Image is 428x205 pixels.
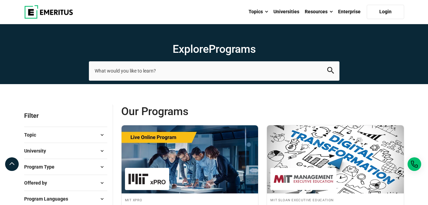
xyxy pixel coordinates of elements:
img: MIT xPRO [128,171,166,187]
button: Offered by [24,178,107,188]
img: Digital Transformation: Platform Strategies for Success | Online Digital Transformation Course [267,125,404,193]
span: Programs [209,43,256,56]
span: Topic [24,131,42,139]
span: Program Languages [24,195,74,203]
h1: Explore [89,42,339,56]
button: Topic [24,130,107,140]
p: Filter [24,105,107,127]
img: AI and Cybersecurity: Strategies for Resilience and Defense | Online AI and Machine Learning Course [122,125,258,193]
button: Program Languages [24,194,107,204]
button: search [327,67,334,75]
h4: MIT Sloan Executive Education [270,197,400,203]
a: search [327,69,334,75]
a: Login [367,5,404,19]
span: Offered by [24,179,52,187]
span: Program Type [24,163,60,171]
h4: MIT xPRO [125,197,255,203]
span: University [24,147,51,155]
span: Our Programs [121,105,263,118]
button: Program Type [24,162,107,172]
img: MIT Sloan Executive Education [274,171,333,187]
input: search-page [89,61,339,80]
button: University [24,146,107,156]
